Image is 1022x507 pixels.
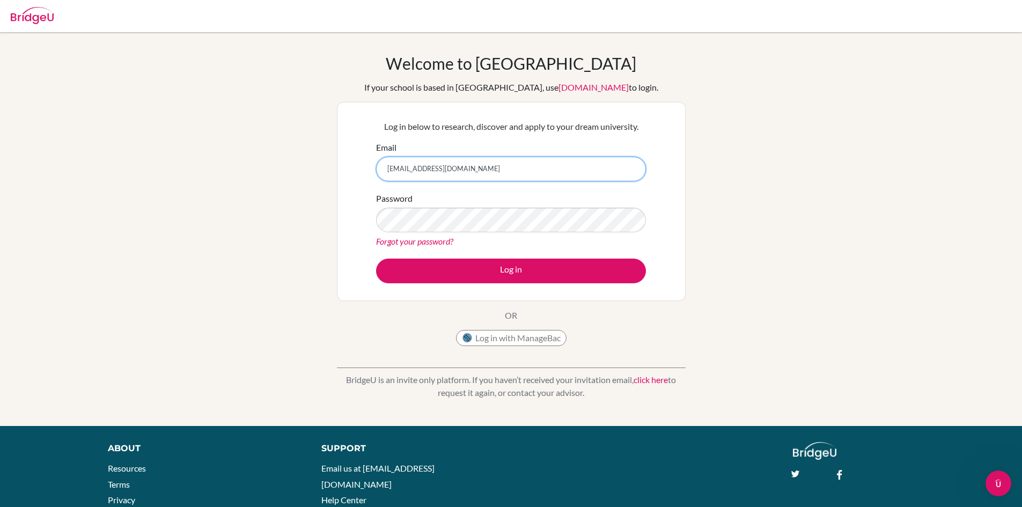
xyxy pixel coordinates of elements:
a: Privacy [108,495,135,505]
a: click here [634,374,668,385]
iframe: Intercom live chat [986,471,1011,496]
button: Log in [376,259,646,283]
div: About [108,442,297,455]
a: Terms [108,479,130,489]
label: Password [376,192,413,205]
a: Help Center [321,495,366,505]
button: Log in with ManageBac [456,330,567,346]
label: Email [376,141,396,154]
a: [DOMAIN_NAME] [558,82,629,92]
a: Email us at [EMAIL_ADDRESS][DOMAIN_NAME] [321,463,435,489]
div: Support [321,442,498,455]
a: Resources [108,463,146,473]
p: OR [505,309,517,322]
img: logo_white@2x-f4f0deed5e89b7ecb1c2cc34c3e3d731f90f0f143d5ea2071677605dd97b5244.png [793,442,836,460]
p: Log in below to research, discover and apply to your dream university. [376,120,646,133]
div: If your school is based in [GEOGRAPHIC_DATA], use to login. [364,81,658,94]
h1: Welcome to [GEOGRAPHIC_DATA] [386,54,636,73]
a: Forgot your password? [376,236,453,246]
img: Bridge-U [11,7,54,24]
p: BridgeU is an invite only platform. If you haven’t received your invitation email, to request it ... [337,373,686,399]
